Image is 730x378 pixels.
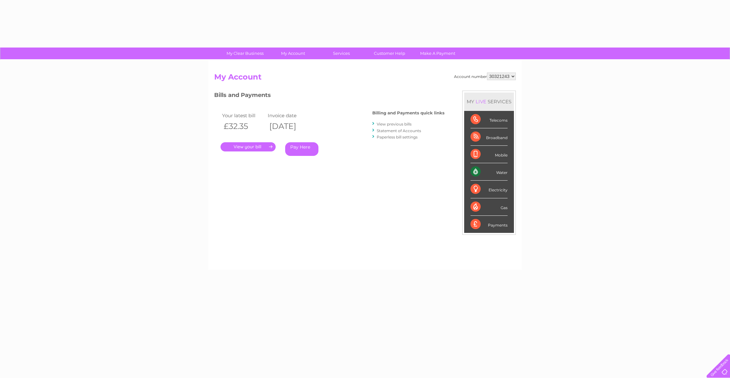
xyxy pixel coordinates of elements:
[221,120,266,133] th: £32.35
[214,91,445,102] h3: Bills and Payments
[266,111,312,120] td: Invoice date
[471,111,508,128] div: Telecoms
[464,93,514,111] div: MY SERVICES
[377,135,418,139] a: Paperless bill settings
[471,216,508,233] div: Payments
[267,48,319,59] a: My Account
[363,48,416,59] a: Customer Help
[471,146,508,163] div: Mobile
[471,163,508,181] div: Water
[471,181,508,198] div: Electricity
[221,142,276,151] a: .
[214,73,516,85] h2: My Account
[474,99,488,105] div: LIVE
[372,111,445,115] h4: Billing and Payments quick links
[454,73,516,80] div: Account number
[219,48,271,59] a: My Clear Business
[377,122,412,126] a: View previous bills
[315,48,368,59] a: Services
[471,128,508,146] div: Broadband
[377,128,421,133] a: Statement of Accounts
[471,198,508,216] div: Gas
[412,48,464,59] a: Make A Payment
[221,111,266,120] td: Your latest bill
[266,120,312,133] th: [DATE]
[285,142,318,156] a: Pay Here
